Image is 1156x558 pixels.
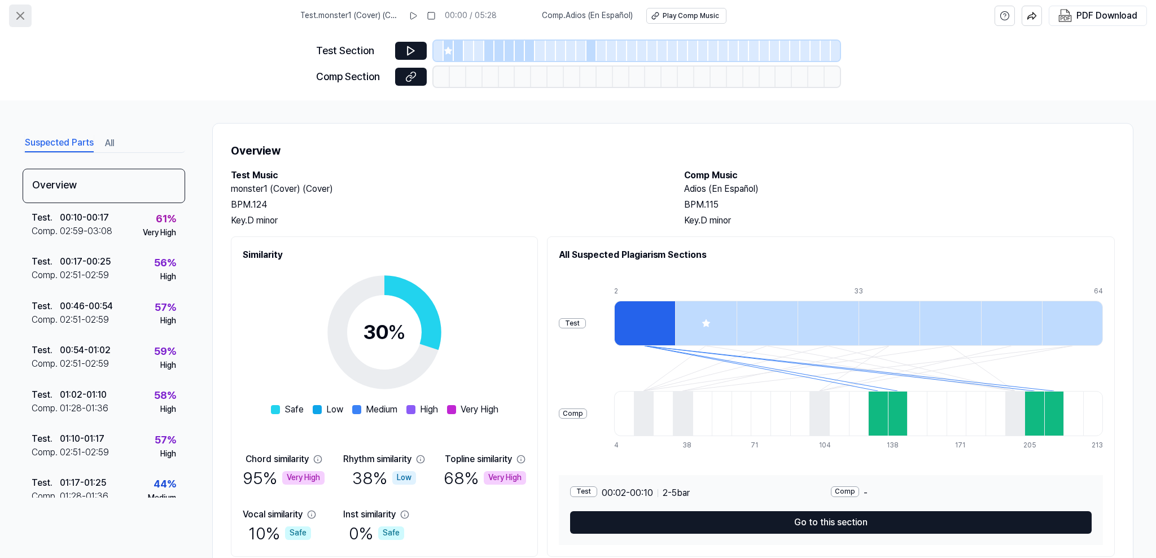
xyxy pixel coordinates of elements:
div: Comp . [32,357,60,371]
h1: Overview [231,142,1115,160]
div: 44 % [154,476,176,493]
div: 58 % [154,388,176,404]
div: Very High [143,227,176,239]
div: Topline similarity [445,452,512,466]
h2: monster1 (Cover) (Cover) [231,182,662,196]
div: High [160,271,176,283]
span: Medium [366,403,397,416]
div: Overview [23,169,185,203]
div: Test . [32,432,60,446]
div: 02:51 - 02:59 [60,269,109,282]
div: 205 [1023,441,1043,450]
div: 01:10 - 01:17 [60,432,104,446]
button: All [105,134,114,152]
div: Test . [32,344,60,357]
button: help [995,6,1015,26]
div: Medium [148,493,176,504]
div: 138 [887,441,907,450]
div: Key. D minor [684,214,1115,227]
div: Comp . [32,313,60,327]
div: 10 % [248,521,311,545]
h2: Test Music [231,169,662,182]
div: Safe [378,526,404,540]
div: 57 % [155,300,176,316]
h2: Comp Music [684,169,1115,182]
img: PDF Download [1058,9,1072,23]
span: Comp . Adios (En Español) [542,10,633,21]
div: 38 % [352,466,416,490]
div: Comp . [32,225,60,238]
div: 30 [363,317,406,348]
div: - [831,486,1092,500]
div: 01:28 - 01:36 [60,490,108,503]
button: Go to this section [570,511,1092,534]
button: Play Comp Music [646,8,726,24]
div: Test . [32,300,60,313]
div: 02:59 - 03:08 [60,225,112,238]
h2: All Suspected Plagiarism Sections [559,248,1103,262]
h2: Similarity [243,248,526,262]
div: 00:10 - 00:17 [60,211,109,225]
div: PDF Download [1076,8,1137,23]
div: Test . [32,255,60,269]
div: 38 [682,441,702,450]
div: 61 % [156,211,176,227]
div: Play Comp Music [663,11,719,21]
div: Test [570,486,597,497]
span: Test . monster1 (Cover) (Cover) [300,10,400,21]
div: High [160,315,176,327]
div: Inst similarity [343,508,396,521]
div: BPM. 115 [684,198,1115,212]
div: 02:51 - 02:59 [60,446,109,459]
div: Comp . [32,446,60,459]
div: Comp . [32,490,60,503]
span: % [388,320,406,344]
div: Comp . [32,402,60,415]
div: 213 [1092,441,1103,450]
div: High [160,360,176,371]
div: Low [392,471,416,485]
div: Very High [282,471,325,485]
div: Key. D minor [231,214,662,227]
div: 4 [614,441,634,450]
span: Safe [284,403,304,416]
img: share [1027,11,1037,21]
div: Test . [32,388,60,402]
div: Test . [32,476,60,490]
div: 64 [1094,287,1103,296]
div: 71 [751,441,770,450]
div: 01:17 - 01:25 [60,476,106,490]
div: 00:00 / 05:28 [445,10,497,21]
div: 02:51 - 02:59 [60,357,109,371]
div: 00:17 - 00:25 [60,255,111,269]
div: 57 % [155,432,176,449]
div: BPM. 124 [231,198,662,212]
div: 33 [854,287,915,296]
div: Test . [32,211,60,225]
div: 01:02 - 01:10 [60,388,107,402]
div: High [160,404,176,415]
div: Rhythm similarity [343,452,411,466]
div: 00:46 - 00:54 [60,300,113,313]
div: 171 [955,441,975,450]
div: Comp [831,486,859,497]
button: Suspected Parts [25,134,94,152]
span: 00:02 - 00:10 [602,486,653,500]
div: 0 % [349,521,404,545]
div: 68 % [444,466,526,490]
div: 02:51 - 02:59 [60,313,109,327]
div: Test [559,318,586,329]
div: 56 % [154,255,176,271]
div: 95 % [243,466,325,490]
span: Very High [461,403,498,416]
div: Very High [484,471,526,485]
button: PDF Download [1056,6,1140,25]
div: 01:28 - 01:36 [60,402,108,415]
div: Comp Section [316,69,388,85]
span: 2 - 5 bar [663,486,690,500]
div: Test Section [316,43,388,59]
div: 59 % [154,344,176,360]
div: High [160,449,176,460]
div: Comp [559,408,587,419]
